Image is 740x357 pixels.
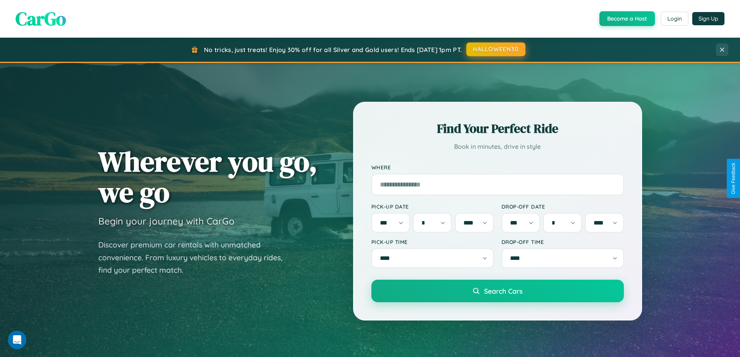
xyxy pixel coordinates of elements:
[501,203,624,210] label: Drop-off Date
[98,146,317,207] h1: Wherever you go, we go
[484,287,522,295] span: Search Cars
[371,164,624,171] label: Where
[98,215,235,227] h3: Begin your journey with CarGo
[371,280,624,302] button: Search Cars
[692,12,724,25] button: Sign Up
[371,203,494,210] label: Pick-up Date
[16,6,66,31] span: CarGo
[8,331,26,349] iframe: Intercom live chat
[371,141,624,152] p: Book in minutes, drive in style
[501,239,624,245] label: Drop-off Time
[371,120,624,137] h2: Find Your Perfect Ride
[98,239,293,277] p: Discover premium car rentals with unmatched convenience. From luxury vehicles to everyday rides, ...
[599,11,655,26] button: Become a Host
[204,46,462,54] span: No tricks, just treats! Enjoy 30% off for all Silver and Gold users! Ends [DATE] 1pm PT.
[731,163,736,194] div: Give Feedback
[371,239,494,245] label: Pick-up Time
[661,12,688,26] button: Login
[467,42,526,56] button: HALLOWEEN30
